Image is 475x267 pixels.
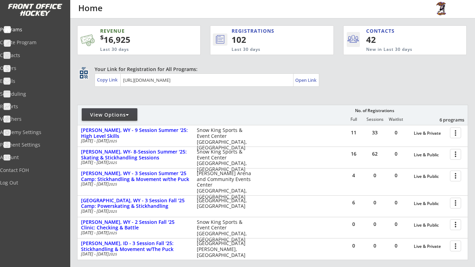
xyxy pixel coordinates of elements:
[428,117,464,123] div: 6 programs
[366,34,409,46] div: 42
[385,117,406,122] div: Waitlist
[100,28,169,34] div: REVENUE
[364,222,385,227] div: 0
[81,139,187,143] div: [DATE] - [DATE]
[353,108,396,113] div: No. of Registrations
[343,222,364,227] div: 0
[81,149,190,161] div: [PERSON_NAME], WY- 8-Session Summer '25: Skating & Stickhandling Sessions
[197,198,251,210] div: [GEOGRAPHIC_DATA], [GEOGRAPHIC_DATA]
[81,252,187,256] div: [DATE] - [DATE]
[100,47,169,53] div: Last 30 days
[364,243,385,248] div: 0
[343,130,364,135] div: 11
[100,33,104,41] sup: $
[343,151,364,156] div: 16
[81,219,190,231] div: [PERSON_NAME], WY - 2 Session Fall '25 Clinic: Checking & Battle
[79,69,89,80] button: qr_code
[386,173,406,178] div: 0
[81,198,190,210] div: [GEOGRAPHIC_DATA], WY - 3 Session Fall '25 Camp: Powerskating & Stickhandling
[81,171,190,182] div: [PERSON_NAME], WY - 3 Session Summer '25 Camp: Stickhandling & Movement w/the Puck
[232,34,310,46] div: 102
[197,219,251,243] div: Snow King Sports & Event Center [GEOGRAPHIC_DATA], [GEOGRAPHIC_DATA]
[364,200,385,205] div: 0
[364,117,385,122] div: Sessions
[197,241,251,258] div: [GEOGRAPHIC_DATA] [PERSON_NAME], [GEOGRAPHIC_DATA]
[450,127,461,138] button: more_vert
[414,201,446,206] div: Live & Public
[97,77,119,83] div: Copy Link
[232,28,303,34] div: REGISTRATIONS
[450,171,461,181] button: more_vert
[109,139,117,143] em: 2025
[79,66,88,70] div: qr
[386,200,406,205] div: 0
[197,149,251,172] div: Snow King Sports & Event Center [GEOGRAPHIC_DATA], [GEOGRAPHIC_DATA]
[82,111,137,118] div: View Options
[366,47,434,53] div: New in Last 30 days
[364,130,385,135] div: 33
[450,241,461,251] button: more_vert
[295,77,317,83] div: Open Link
[95,66,446,73] div: Your Link for Registration for All Programs:
[414,174,446,179] div: Live & Public
[81,241,190,252] div: [PERSON_NAME], ID - 3 Session Fall '25: Stickhandling & Movement w/The Puck
[450,198,461,209] button: more_vert
[100,34,178,46] div: 16,925
[81,231,187,235] div: [DATE] - [DATE]
[81,127,190,139] div: [PERSON_NAME], WY - 9 Session Summer '25: High Level Skills
[414,223,446,228] div: Live & Public
[109,230,117,235] em: 2025
[343,117,364,122] div: Full
[109,182,117,187] em: 2025
[197,127,251,151] div: Snow King Sports & Event Center [GEOGRAPHIC_DATA], [GEOGRAPHIC_DATA]
[414,152,446,157] div: Live & Public
[81,160,187,165] div: [DATE] - [DATE]
[197,171,251,200] div: [PERSON_NAME] Arena and Community Events Center [GEOGRAPHIC_DATA], [GEOGRAPHIC_DATA]
[450,219,461,230] button: more_vert
[343,200,364,205] div: 6
[364,151,385,156] div: 62
[386,222,406,227] div: 0
[109,209,117,214] em: 2025
[81,182,187,186] div: [DATE] - [DATE]
[343,173,364,178] div: 4
[386,151,406,156] div: 0
[386,243,406,248] div: 0
[414,131,446,136] div: Live & Private
[386,130,406,135] div: 0
[81,209,187,213] div: [DATE] - [DATE]
[366,28,398,34] div: CONTACTS
[295,75,317,85] a: Open Link
[450,149,461,160] button: more_vert
[343,243,364,248] div: 0
[232,47,305,53] div: Last 30 days
[109,160,117,165] em: 2025
[414,244,446,249] div: Live & Private
[109,252,117,257] em: 2025
[364,173,385,178] div: 0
